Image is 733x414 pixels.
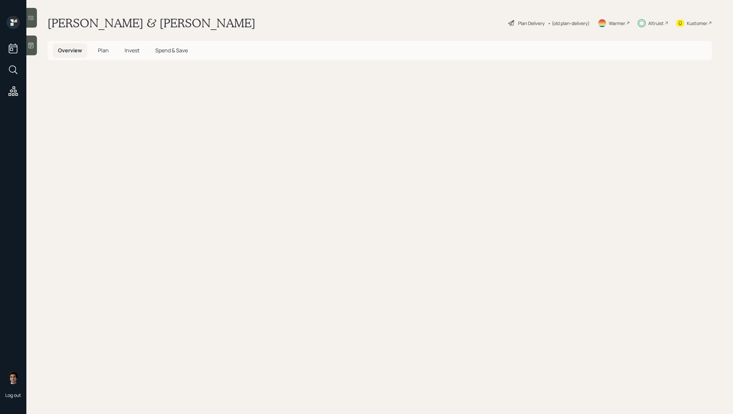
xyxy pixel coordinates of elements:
div: Log out [5,392,21,398]
img: harrison-schaefer-headshot-2.png [7,371,20,384]
div: Plan Delivery [518,20,544,27]
span: Plan [98,47,109,54]
div: Altruist [648,20,664,27]
span: Overview [58,47,82,54]
span: Invest [125,47,139,54]
div: • (old plan-delivery) [548,20,590,27]
div: Warmer [609,20,625,27]
h1: [PERSON_NAME] & [PERSON_NAME] [47,16,255,30]
span: Spend & Save [155,47,188,54]
div: Kustomer [687,20,707,27]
